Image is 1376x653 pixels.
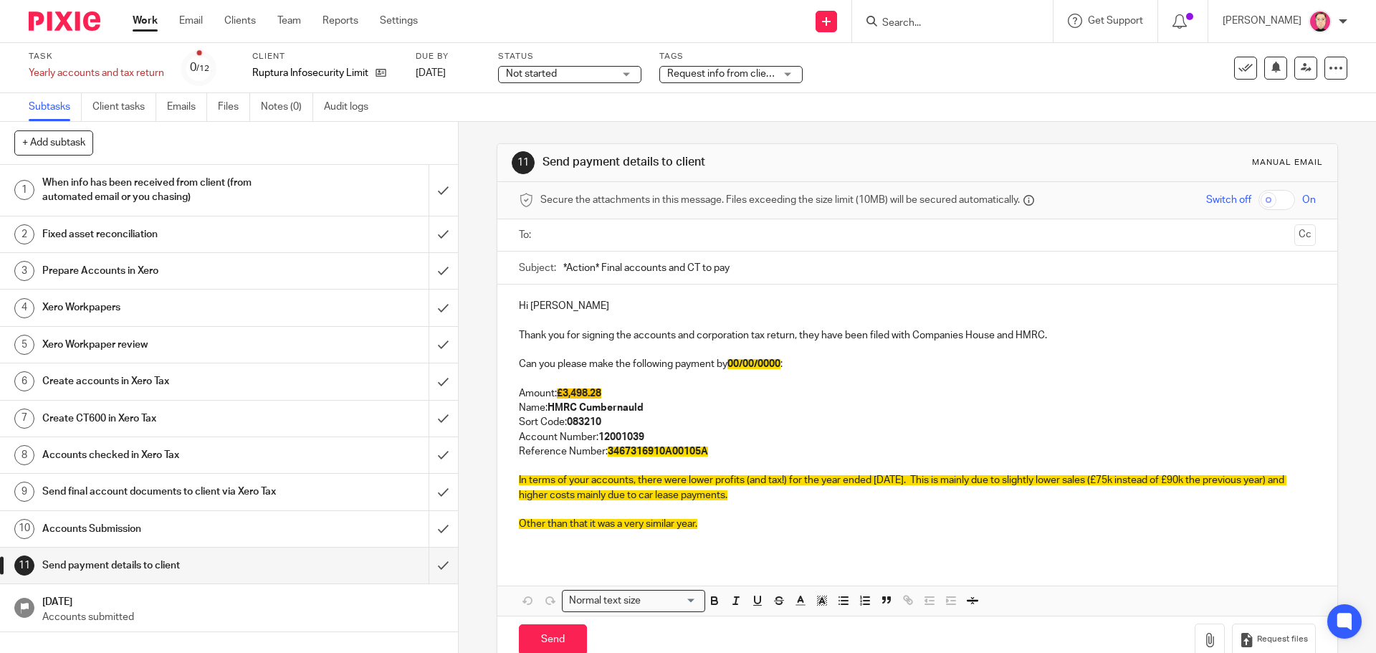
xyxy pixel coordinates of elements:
div: 1 [14,180,34,200]
a: Work [133,14,158,28]
div: Manual email [1252,157,1323,168]
a: Settings [380,14,418,28]
h1: Xero Workpapers [42,297,290,318]
div: Search for option [562,590,705,612]
img: Bradley%20-%20Pink.png [1309,10,1332,33]
h1: Create accounts in Xero Tax [42,371,290,392]
p: Account Number: [519,430,1315,444]
span: Secure the attachments in this message. Files exceeding the size limit (10MB) will be secured aut... [540,193,1020,207]
p: Reference Number: [519,444,1315,459]
p: Accounts submitted [42,610,444,624]
span: Request files [1257,634,1308,645]
p: Thank you for signing the accounts and corporation tax return, they have been filed with Companie... [519,328,1315,343]
a: Audit logs [324,93,379,121]
h1: Fixed asset reconciliation [42,224,290,245]
a: Emails [167,93,207,121]
label: Status [498,51,641,62]
span: 00/00/0000 [727,359,780,369]
span: [DATE] [416,68,446,78]
p: Hi [PERSON_NAME] [519,299,1315,313]
div: 9 [14,482,34,502]
button: + Add subtask [14,130,93,155]
input: Search [881,17,1010,30]
label: Client [252,51,398,62]
h1: Prepare Accounts in Xero [42,260,290,282]
strong: 083210 [567,417,601,427]
label: Subject: [519,261,556,275]
h1: Send payment details to client [543,155,948,170]
span: 3467316910A00105A [608,447,708,457]
strong: 12001039 [598,432,644,442]
label: Due by [416,51,480,62]
h1: [DATE] [42,591,444,609]
label: To: [519,228,535,242]
span: Get Support [1088,16,1143,26]
a: Notes (0) [261,93,313,121]
span: £3,498.28 [557,389,601,399]
h1: Send final account documents to client via Xero Tax [42,481,290,502]
small: /12 [196,65,209,72]
p: Ruptura Infosecurity Limited [252,66,368,80]
a: Subtasks [29,93,82,121]
span: On [1302,193,1316,207]
div: 0 [190,59,209,76]
a: Reports [322,14,358,28]
p: Sort Code: [519,415,1315,429]
span: Other than that it was a very similar year. [519,519,697,529]
a: Email [179,14,203,28]
span: Normal text size [565,594,644,609]
h1: Accounts Submission [42,518,290,540]
span: Switch off [1206,193,1251,207]
div: 11 [14,556,34,576]
h1: Create CT600 in Xero Tax [42,408,290,429]
h1: Xero Workpaper review [42,334,290,356]
p: Can you please make the following payment by : [519,357,1315,371]
div: Yearly accounts and tax return [29,66,164,80]
h1: Send payment details to client [42,555,290,576]
a: Team [277,14,301,28]
p: Name: [519,401,1315,415]
input: Search for option [645,594,697,609]
div: 3 [14,261,34,281]
button: Cc [1294,224,1316,246]
h1: When info has been received from client (from automated email or you chasing) [42,172,290,209]
span: In terms of your accounts, there were lower profits (and tax!) for the year ended [DATE]. This is... [519,475,1286,500]
span: Request info from client [667,69,775,79]
a: Client tasks [92,93,156,121]
div: 4 [14,298,34,318]
strong: HMRC Cumbernauld [548,403,644,413]
div: 2 [14,224,34,244]
div: 7 [14,409,34,429]
a: Clients [224,14,256,28]
span: Not started [506,69,557,79]
a: Files [218,93,250,121]
div: 10 [14,519,34,539]
img: Pixie [29,11,100,31]
div: 8 [14,445,34,465]
p: [PERSON_NAME] [1223,14,1301,28]
label: Tags [659,51,803,62]
h1: Accounts checked in Xero Tax [42,444,290,466]
p: Amount: [519,386,1315,401]
div: 11 [512,151,535,174]
div: 6 [14,371,34,391]
label: Task [29,51,164,62]
div: 5 [14,335,34,355]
